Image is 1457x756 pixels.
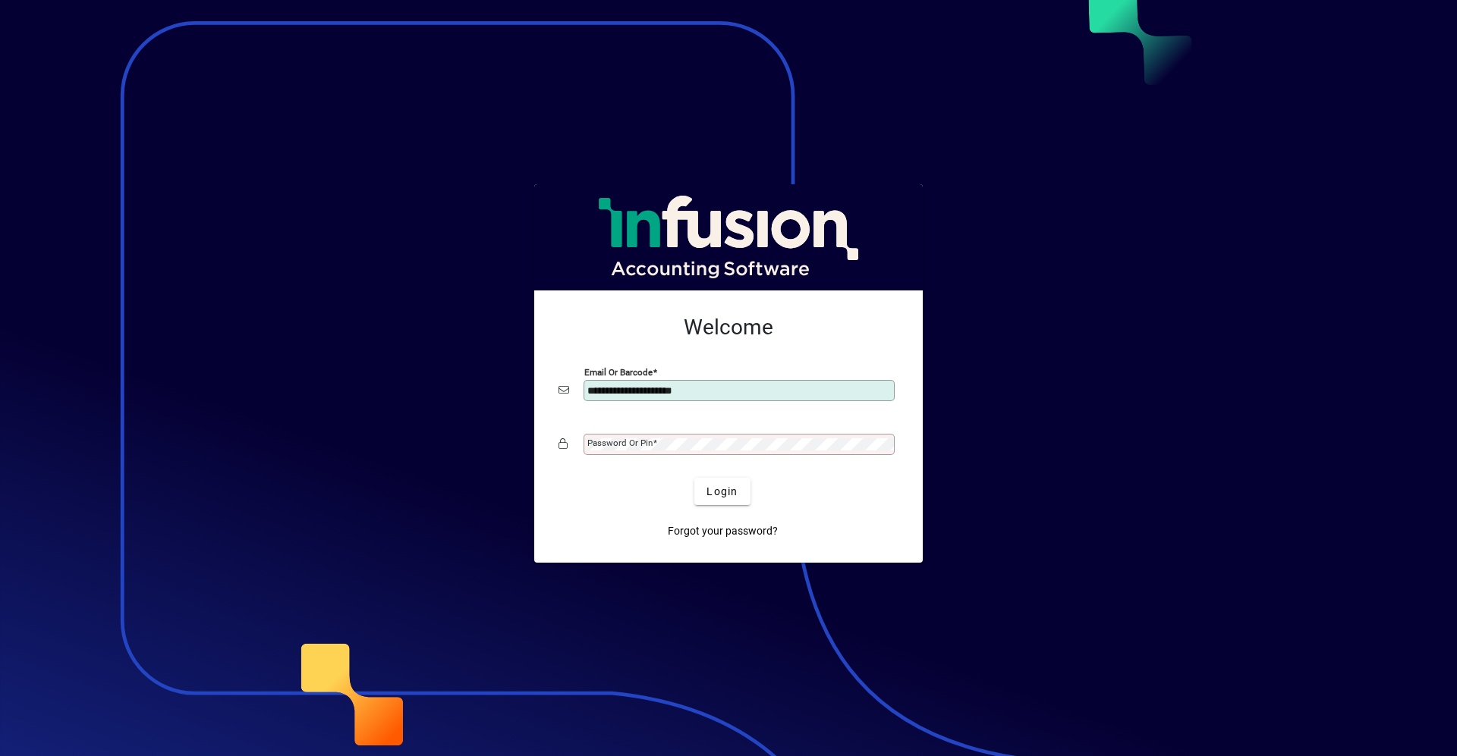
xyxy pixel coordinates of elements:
[694,478,750,505] button: Login
[559,315,898,340] h2: Welcome
[587,438,653,448] mat-label: Password or Pin
[584,367,653,378] mat-label: Email or Barcode
[662,517,784,544] a: Forgot your password?
[706,484,738,500] span: Login
[668,523,778,539] span: Forgot your password?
